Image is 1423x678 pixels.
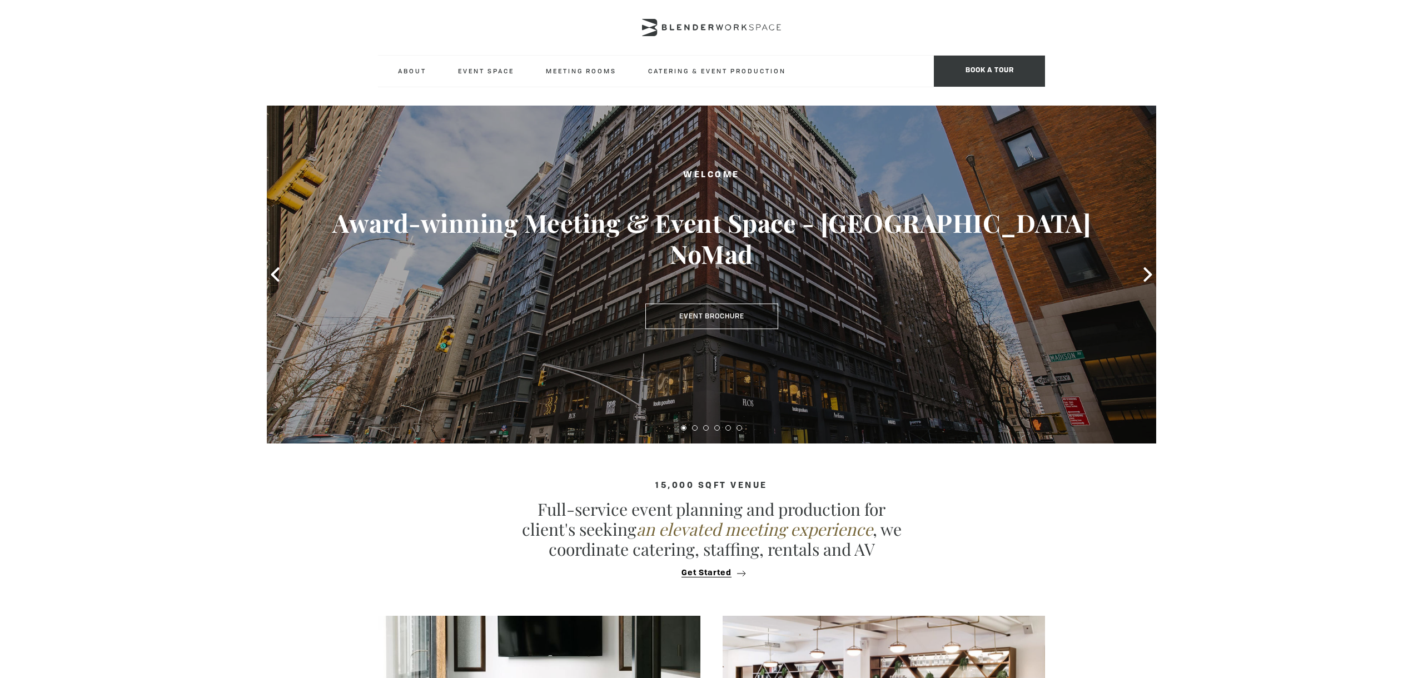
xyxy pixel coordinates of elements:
a: Catering & Event Production [639,56,795,86]
a: Meeting Rooms [537,56,625,86]
span: Get Started [681,569,732,577]
button: Get Started [678,568,745,578]
span: Book a tour [934,56,1045,87]
h2: Welcome [311,168,1112,182]
em: an elevated meeting experience [636,518,873,540]
p: Full-service event planning and production for client's seeking , we coordinate catering, staffin... [517,499,906,559]
h3: Award-winning Meeting & Event Space - [GEOGRAPHIC_DATA] NoMad [311,207,1112,270]
a: About [389,56,435,86]
a: Event Brochure [645,303,778,329]
a: Event Space [449,56,523,86]
h4: 15,000 sqft venue [378,481,1045,491]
